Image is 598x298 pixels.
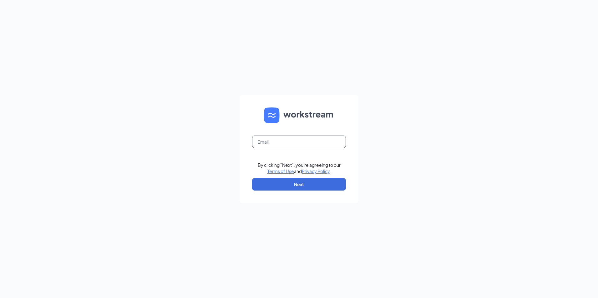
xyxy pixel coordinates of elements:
a: Privacy Policy [302,168,330,174]
img: WS logo and Workstream text [264,107,334,123]
div: By clicking "Next", you're agreeing to our and . [258,162,341,174]
a: Terms of Use [267,168,294,174]
input: Email [252,136,346,148]
button: Next [252,178,346,191]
